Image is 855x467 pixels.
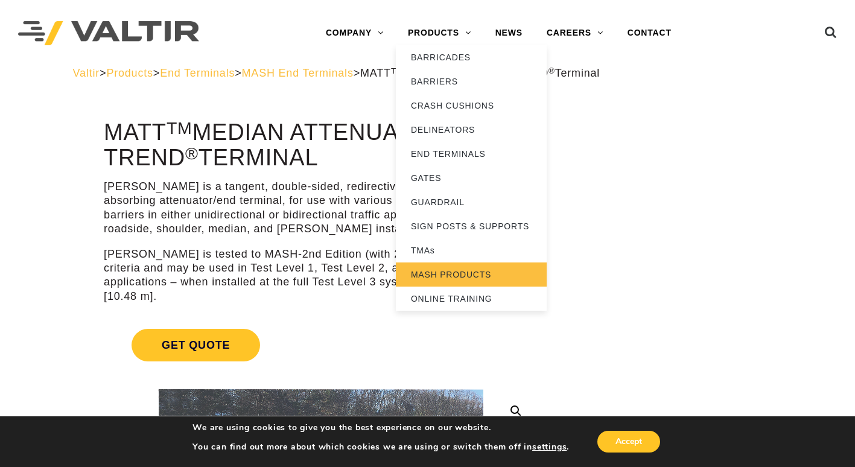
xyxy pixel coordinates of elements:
[192,442,569,453] p: You can find out more about which cookies we are using or switch them off in .
[192,422,569,433] p: We are using cookies to give you the best experience on our website.
[548,66,555,75] sup: ®
[615,21,684,45] a: CONTACT
[104,120,538,171] h1: MATT Median Attenuating TREND Terminal
[104,314,538,376] a: Get Quote
[132,329,260,361] span: Get Quote
[396,166,547,190] a: GATES
[185,144,199,163] sup: ®
[396,118,547,142] a: DELINEATORS
[396,287,547,311] a: ONLINE TRAINING
[396,69,547,94] a: BARRIERS
[73,67,100,79] a: Valtir
[396,190,547,214] a: GUARDRAIL
[106,67,153,79] a: Products
[242,67,354,79] a: MASH End Terminals
[314,21,396,45] a: COMPANY
[396,262,547,287] a: MASH PRODUCTS
[483,21,535,45] a: NEWS
[104,180,538,237] p: [PERSON_NAME] is a tangent, double-sided, redirective/gating and energy-absorbing attenuator/end ...
[396,94,547,118] a: CRASH CUSHIONS
[18,21,199,46] img: Valtir
[535,21,615,45] a: CAREERS
[396,142,547,166] a: END TERMINALS
[167,118,192,138] sup: TM
[360,67,600,79] span: MATT Median Attenuating TREND Terminal
[73,66,783,80] div: > > > >
[391,66,404,75] sup: TM
[396,214,547,238] a: SIGN POSTS & SUPPORTS
[160,67,235,79] a: End Terminals
[532,442,567,453] button: settings
[396,45,547,69] a: BARRICADES
[396,21,483,45] a: PRODUCTS
[104,247,538,304] p: [PERSON_NAME] is tested to MASH-2nd Edition (with 2020 Errata) Test Level 3 criteria and may be u...
[396,238,547,262] a: TMAs
[597,431,660,453] button: Accept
